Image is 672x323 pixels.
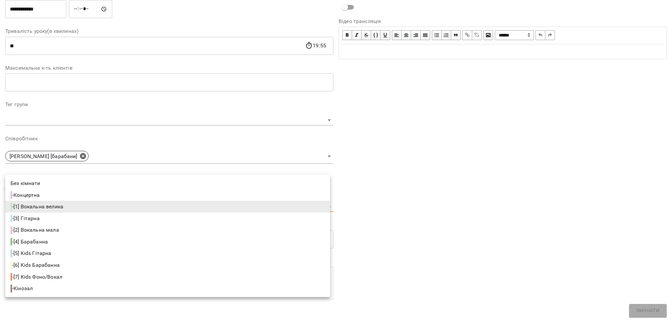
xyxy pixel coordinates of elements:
[5,177,330,189] li: Без кімнати
[10,249,53,257] span: - [5] Kids Гітарна
[10,285,34,292] span: - Кінозал
[10,273,64,281] span: - [7] Kids Фоно/Вокал
[10,215,41,222] span: - [3] Гітарна
[10,191,41,199] span: - Концертна
[10,261,61,269] span: - [6] Kids Барабанна
[10,203,65,211] span: - [1] Вокальна велика
[10,226,60,234] span: - [2] Вокальна мала
[10,238,49,246] span: - [4] Барабанна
